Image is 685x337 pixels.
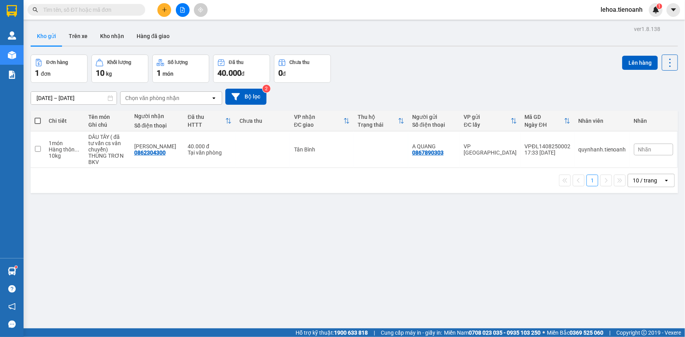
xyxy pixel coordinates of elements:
[38,4,115,21] span: VP [GEOGRAPHIC_DATA]
[667,3,680,17] button: caret-down
[31,92,117,104] input: Select a date range.
[43,5,136,14] input: Tìm tên, số ĐT hoặc mã đơn
[290,60,310,65] div: Chưa thu
[8,321,16,328] span: message
[134,143,180,149] div: ANH ĐIỀN
[88,122,126,128] div: Ghi chú
[412,122,456,128] div: Số điện thoại
[31,55,88,83] button: Đơn hàng1đơn
[412,114,456,120] div: Người gửi
[125,94,179,102] div: Chọn văn phòng nhận
[525,143,570,149] div: VPĐL1408250002
[8,267,16,275] img: warehouse-icon
[641,330,647,335] span: copyright
[152,55,209,83] button: Số lượng1món
[38,4,115,21] span: Gửi:
[33,7,38,13] span: search
[96,68,104,78] span: 10
[8,303,16,310] span: notification
[211,95,217,101] svg: open
[168,60,188,65] div: Số lượng
[107,60,131,65] div: Khối lượng
[638,146,652,153] span: Nhãn
[241,71,245,77] span: đ
[225,89,267,105] button: Bộ lọc
[31,27,62,46] button: Kho gửi
[41,71,51,77] span: đơn
[586,175,598,186] button: 1
[634,118,673,124] div: Nhãn
[381,328,442,337] span: Cung cấp máy in - giấy in:
[88,153,126,165] div: THÙNG TRƠN BKV
[134,149,166,156] div: 0862304300
[8,51,16,59] img: warehouse-icon
[49,146,80,153] div: Hàng thông thường
[8,31,16,40] img: warehouse-icon
[94,27,130,46] button: Kho nhận
[176,3,190,17] button: file-add
[188,149,232,156] div: Tại văn phòng
[663,177,670,184] svg: open
[412,143,456,149] div: A QUANG
[521,111,574,131] th: Toggle SortBy
[263,85,270,93] sup: 2
[134,122,180,129] div: Số điện thoại
[91,55,148,83] button: Khối lượng10kg
[49,118,80,124] div: Chi tiết
[8,71,16,79] img: solution-icon
[657,4,662,9] sup: 1
[11,56,99,99] strong: Nhận:
[188,114,225,120] div: Đã thu
[354,111,408,131] th: Toggle SortBy
[283,71,286,77] span: đ
[49,153,80,159] div: 10 kg
[46,45,91,52] span: 17:33:29 [DATE]
[290,111,354,131] th: Toggle SortBy
[62,27,94,46] button: Trên xe
[444,328,541,337] span: Miền Nam
[217,68,241,78] span: 40.000
[198,7,203,13] span: aim
[634,25,660,33] div: ver 1.8.138
[374,328,375,337] span: |
[469,330,541,336] strong: 0708 023 035 - 0935 103 250
[8,285,16,293] span: question-circle
[543,331,545,334] span: ⚪️
[464,143,517,156] div: VP [GEOGRAPHIC_DATA]
[88,134,126,153] div: DÂU TÂY ( đã tư vấn cs vân chuyển)
[38,23,108,29] span: A QUANG - 0867890303
[294,114,343,120] div: VP nhận
[157,68,161,78] span: 1
[162,7,167,13] span: plus
[184,111,236,131] th: Toggle SortBy
[278,68,283,78] span: 0
[464,122,511,128] div: ĐC lấy
[130,27,176,46] button: Hàng đã giao
[358,122,398,128] div: Trạng thái
[412,149,444,156] div: 0867890303
[188,122,225,128] div: HTTT
[106,71,112,77] span: kg
[633,177,657,184] div: 10 / trang
[609,328,610,337] span: |
[296,328,368,337] span: Hỗ trợ kỹ thuật:
[274,55,331,83] button: Chưa thu0đ
[180,7,185,13] span: file-add
[464,114,511,120] div: VP gửi
[163,71,174,77] span: món
[157,3,171,17] button: plus
[652,6,659,13] img: icon-new-feature
[49,140,80,146] div: 1 món
[594,5,649,15] span: lehoa.tienoanh
[622,56,658,70] button: Lên hàng
[7,5,17,17] img: logo-vxr
[188,143,232,149] div: 40.000 đ
[88,114,126,120] div: Tên món
[213,55,270,83] button: Đã thu40.000đ
[38,31,96,52] span: VPĐL1408250002 -
[525,122,564,128] div: Ngày ĐH
[570,330,603,336] strong: 0369 525 060
[578,146,626,153] div: quynhanh.tienoanh
[75,146,79,153] span: ...
[547,328,603,337] span: Miền Bắc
